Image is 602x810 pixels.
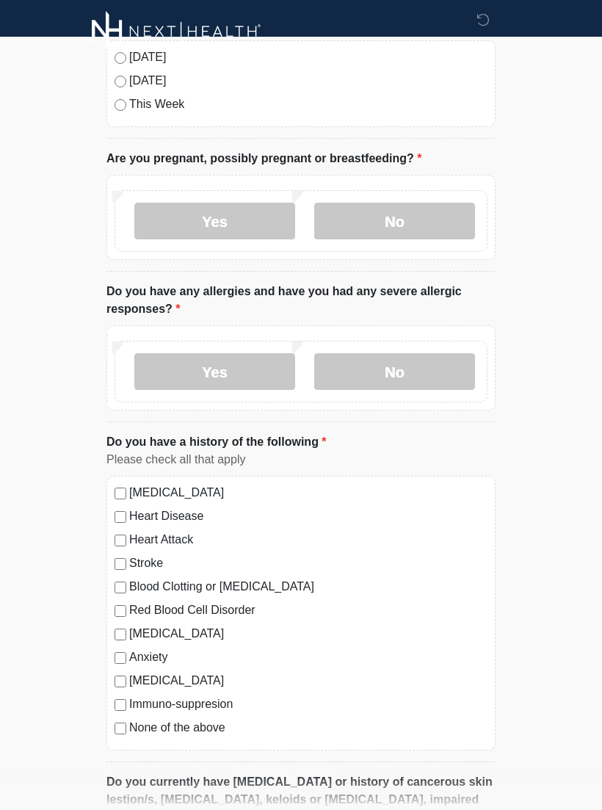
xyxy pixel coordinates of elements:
[115,99,126,111] input: This Week
[115,605,126,617] input: Red Blood Cell Disorder
[115,76,126,87] input: [DATE]
[314,353,475,390] label: No
[115,511,126,523] input: Heart Disease
[129,95,487,113] label: This Week
[129,72,487,90] label: [DATE]
[129,672,487,690] label: [MEDICAL_DATA]
[129,578,487,596] label: Blood Clotting or [MEDICAL_DATA]
[106,283,496,318] label: Do you have any allergies and have you had any severe allergic responses?
[106,451,496,469] div: Please check all that apply
[129,625,487,643] label: [MEDICAL_DATA]
[115,535,126,546] input: Heart Attack
[129,554,487,572] label: Stroke
[134,203,295,239] label: Yes
[115,582,126,593] input: Blood Clotting or [MEDICAL_DATA]
[134,353,295,390] label: Yes
[115,629,126,640] input: [MEDICAL_DATA]
[115,558,126,570] input: Stroke
[106,433,327,451] label: Do you have a history of the following
[129,507,487,525] label: Heart Disease
[115,699,126,711] input: Immuno-suppresion
[129,695,487,713] label: Immuno-suppresion
[129,484,487,502] label: [MEDICAL_DATA]
[129,601,487,619] label: Red Blood Cell Disorder
[115,723,126,734] input: None of the above
[129,719,487,737] label: None of the above
[115,652,126,664] input: Anxiety
[115,676,126,687] input: [MEDICAL_DATA]
[129,648,487,666] label: Anxiety
[106,150,421,167] label: Are you pregnant, possibly pregnant or breastfeeding?
[92,11,261,51] img: Next-Health Logo
[129,531,487,549] label: Heart Attack
[314,203,475,239] label: No
[115,488,126,499] input: [MEDICAL_DATA]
